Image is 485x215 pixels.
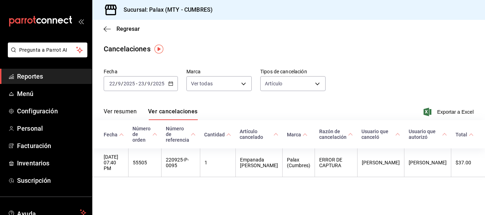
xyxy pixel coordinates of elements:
[5,51,87,59] a: Pregunta a Parrot AI
[287,132,307,137] span: Marca
[104,108,198,120] div: navigation tabs
[17,72,86,81] span: Reportes
[162,148,200,177] th: 220925-P-0095
[116,26,140,32] span: Regresar
[153,81,165,86] input: ----
[92,148,128,177] th: [DATE] 07:40 PM
[456,132,474,137] span: Total
[235,148,282,177] th: Empanada [PERSON_NAME]
[17,176,86,185] span: Suscripción
[260,69,326,74] label: Tipos de cancelación
[8,43,87,57] button: Pregunta a Parrot AI
[128,148,161,177] th: 55505
[104,44,151,54] div: Cancelaciones
[118,6,213,14] h3: Sucursal: Palax (MTY - CUMBRES)
[17,158,86,168] span: Inventarios
[109,81,115,86] input: --
[104,132,124,137] span: Fecha
[166,126,196,143] span: Número de referencia
[265,80,282,87] span: Artículo
[17,106,86,116] span: Configuración
[451,148,485,177] th: $37.00
[204,132,231,137] span: Cantidad
[104,69,178,74] label: Fecha
[104,26,140,32] button: Regresar
[191,80,213,87] span: Ver todas
[151,81,153,86] span: /
[115,81,118,86] span: /
[200,148,235,177] th: 1
[147,81,151,86] input: --
[132,126,157,143] span: Número de orden
[357,148,404,177] th: [PERSON_NAME]
[154,45,163,53] img: Tooltip marker
[425,108,474,116] button: Exportar a Excel
[17,89,86,98] span: Menú
[138,81,145,86] input: --
[186,69,252,74] label: Marca
[361,129,400,140] span: Usuario que canceló
[118,81,121,86] input: --
[409,129,447,140] span: Usuario que autorizó
[315,148,357,177] th: ERROR DE CAPTURA
[145,81,147,86] span: /
[17,124,86,133] span: Personal
[121,81,123,86] span: /
[136,81,137,86] span: -
[240,129,278,140] span: Artículo cancelado
[283,148,315,177] th: Palax (Cumbres)
[78,18,84,24] button: open_drawer_menu
[319,129,353,140] span: Razón de cancelación
[104,108,137,120] button: Ver resumen
[404,148,451,177] th: [PERSON_NAME]
[123,81,135,86] input: ----
[148,108,198,120] button: Ver cancelaciones
[17,141,86,151] span: Facturación
[19,46,76,54] span: Pregunta a Parrot AI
